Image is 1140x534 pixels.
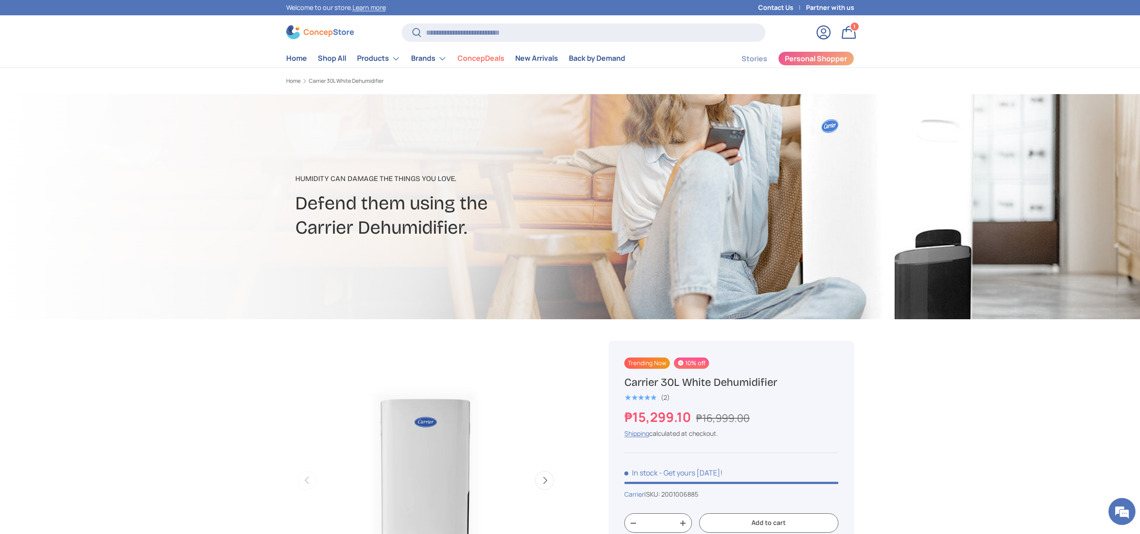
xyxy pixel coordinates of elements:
a: Carrier 30L White Dehumidifier [309,78,384,84]
a: New Arrivals [515,50,558,67]
p: Welcome to our store. [286,3,386,13]
a: Learn more [353,3,386,12]
span: Trending Now [624,358,670,369]
h2: Defend them using the Carrier Dehumidifier. [295,191,641,240]
a: Back by Demand [569,50,625,67]
nav: Breadcrumbs [286,77,587,85]
h1: Carrier 30L White Dehumidifier [624,376,838,389]
span: 1 [853,23,856,30]
nav: Primary [286,50,625,68]
s: ₱16,999.00 [696,411,750,425]
a: Stories [742,50,767,68]
strong: ₱15,299.10 [624,408,693,426]
div: (2) [661,394,670,401]
p: Humidity can damage the things you love. [295,173,641,184]
span: SKU: [646,490,660,498]
a: Shop All [318,50,346,67]
a: Partner with us [806,3,854,13]
p: - Get yours [DATE]! [659,468,723,478]
span: 2001006885 [661,490,698,498]
img: ConcepStore [286,25,354,39]
span: 10% off [674,358,709,369]
a: Personal Shopper [778,51,854,66]
summary: Brands [406,50,452,68]
span: In stock [624,468,658,478]
a: Home [286,50,307,67]
a: Home [286,78,301,84]
a: ConcepDeals [458,50,504,67]
span: ★★★★★ [624,393,656,402]
nav: Secondary [720,50,854,68]
span: Personal Shopper [785,55,847,62]
button: Add to cart [699,513,838,533]
a: Carrier [624,490,644,498]
div: 5.0 out of 5.0 stars [624,394,656,402]
a: Contact Us [758,3,806,13]
div: calculated at checkout. [624,429,838,438]
a: Brands [411,50,447,68]
summary: Products [352,50,406,68]
a: Products [357,50,400,68]
a: 5.0 out of 5.0 stars (2) [624,392,670,402]
span: | [644,490,698,498]
a: Shipping [624,429,649,438]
